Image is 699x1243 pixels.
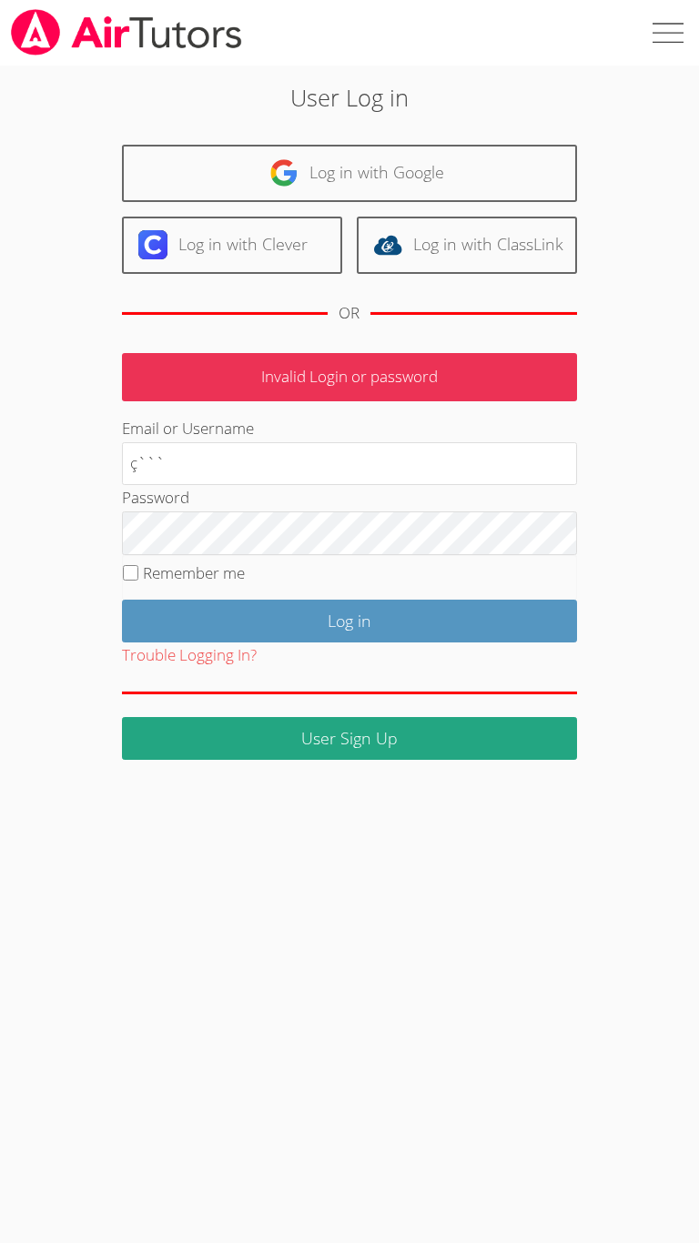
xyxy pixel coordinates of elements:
[122,353,577,401] p: Invalid Login or password
[357,217,577,274] a: Log in with ClassLink
[122,600,577,642] input: Log in
[98,80,602,115] h2: User Log in
[339,300,360,327] div: OR
[122,717,577,760] a: User Sign Up
[122,418,254,439] label: Email or Username
[373,230,402,259] img: classlink-logo-d6bb404cc1216ec64c9a2012d9dc4662098be43eaf13dc465df04b49fa7ab582.svg
[122,217,342,274] a: Log in with Clever
[138,230,167,259] img: clever-logo-6eab21bc6e7a338710f1a6ff85c0baf02591cd810cc4098c63d3a4b26e2feb20.svg
[122,145,577,202] a: Log in with Google
[9,9,244,56] img: airtutors_banner-c4298cdbf04f3fff15de1276eac7730deb9818008684d7c2e4769d2f7ddbe033.png
[122,642,257,669] button: Trouble Logging In?
[122,487,189,508] label: Password
[143,562,245,583] label: Remember me
[269,158,299,187] img: google-logo-50288ca7cdecda66e5e0955fdab243c47b7ad437acaf1139b6f446037453330a.svg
